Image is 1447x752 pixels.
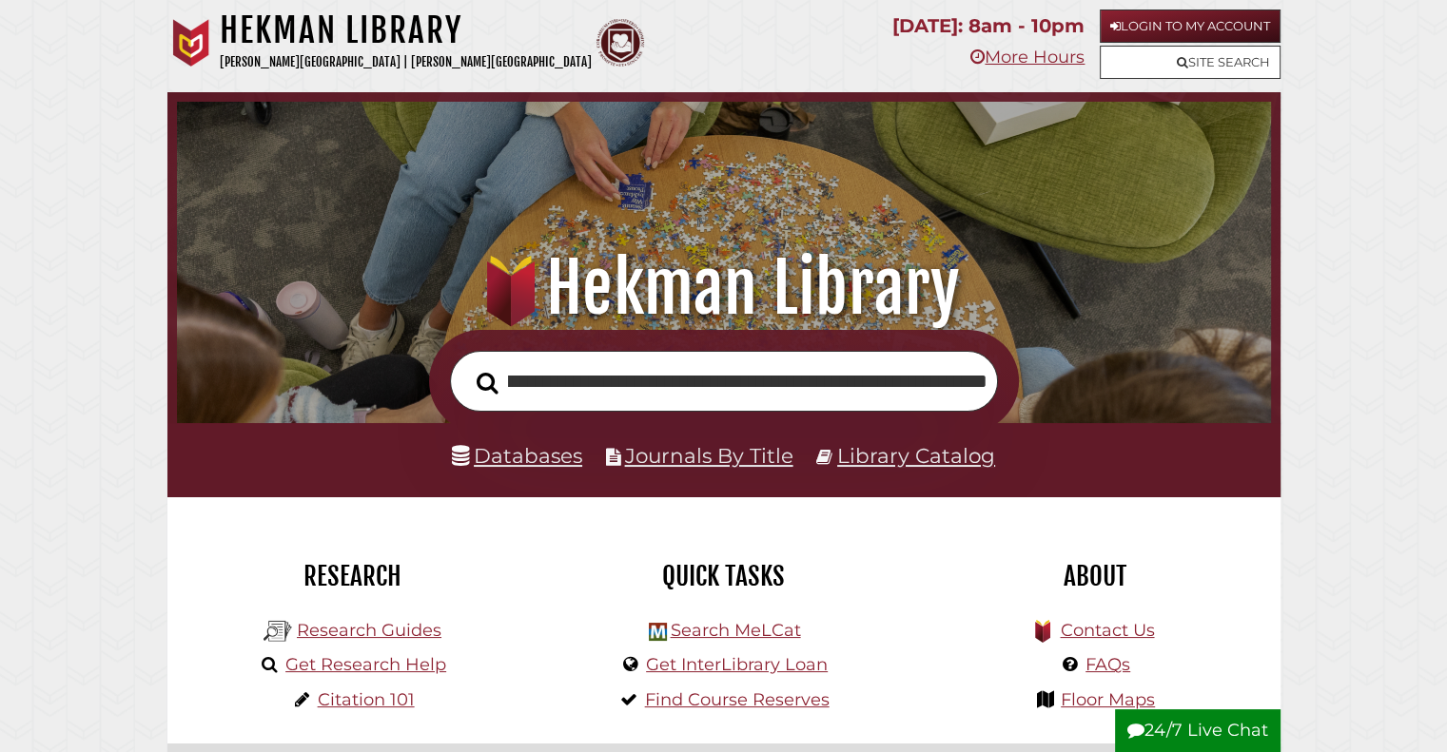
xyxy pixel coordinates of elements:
a: Library Catalog [837,443,995,468]
a: Site Search [1100,46,1281,79]
h2: Quick Tasks [553,560,895,592]
a: Contact Us [1060,620,1154,641]
a: Citation 101 [318,689,415,710]
a: Journals By Title [625,443,793,468]
img: Calvin Theological Seminary [596,19,644,67]
button: Search [467,366,508,399]
i: Search [477,371,499,394]
img: Calvin University [167,19,215,67]
h2: About [924,560,1266,592]
h2: Research [182,560,524,592]
a: Floor Maps [1061,689,1155,710]
a: Login to My Account [1100,10,1281,43]
a: Get Research Help [285,654,446,675]
p: [DATE]: 8am - 10pm [892,10,1085,43]
a: Get InterLibrary Loan [646,654,828,675]
h1: Hekman Library [220,10,592,51]
img: Hekman Library Logo [264,617,292,646]
a: Find Course Reserves [645,689,830,710]
h1: Hekman Library [198,246,1248,330]
a: FAQs [1085,654,1130,675]
a: Research Guides [297,620,441,641]
a: More Hours [970,47,1085,67]
img: Hekman Library Logo [649,623,667,641]
a: Search MeLCat [670,620,800,641]
p: [PERSON_NAME][GEOGRAPHIC_DATA] | [PERSON_NAME][GEOGRAPHIC_DATA] [220,51,592,73]
a: Databases [452,443,582,468]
